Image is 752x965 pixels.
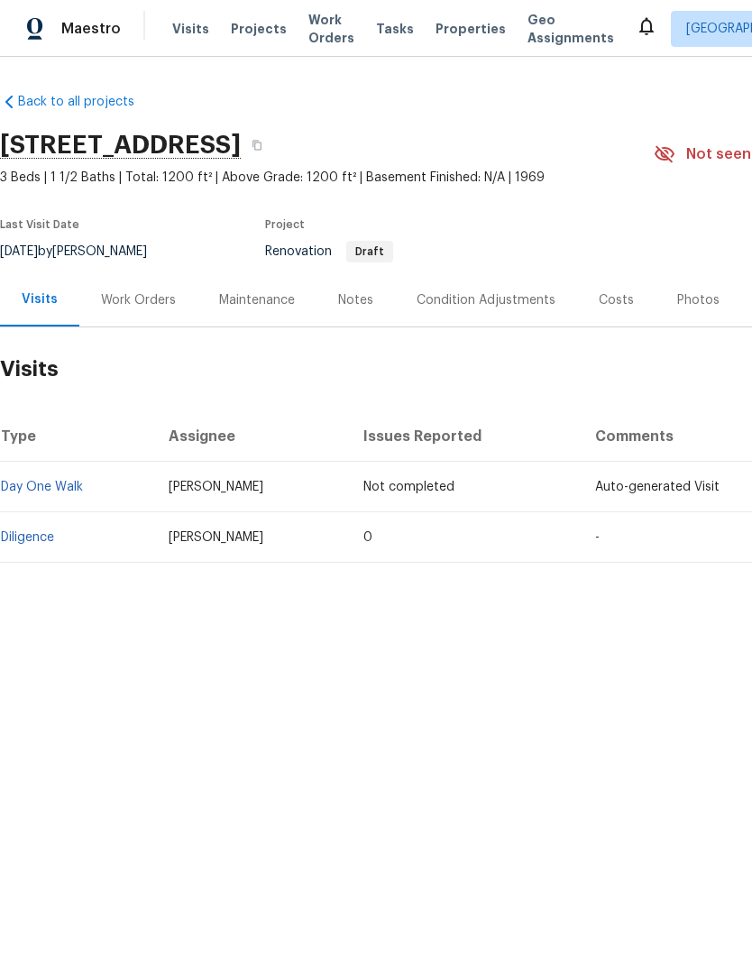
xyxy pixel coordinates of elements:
[349,411,581,462] th: Issues Reported
[241,129,273,161] button: Copy Address
[172,20,209,38] span: Visits
[101,291,176,309] div: Work Orders
[677,291,720,309] div: Photos
[417,291,555,309] div: Condition Adjustments
[231,20,287,38] span: Projects
[1,531,54,544] a: Diligence
[595,531,600,544] span: -
[599,291,634,309] div: Costs
[154,411,349,462] th: Assignee
[265,219,305,230] span: Project
[363,531,372,544] span: 0
[363,481,454,493] span: Not completed
[527,11,614,47] span: Geo Assignments
[1,481,83,493] a: Day One Walk
[376,23,414,35] span: Tasks
[169,481,263,493] span: [PERSON_NAME]
[265,245,393,258] span: Renovation
[338,291,373,309] div: Notes
[22,290,58,308] div: Visits
[61,20,121,38] span: Maestro
[595,481,720,493] span: Auto-generated Visit
[308,11,354,47] span: Work Orders
[219,291,295,309] div: Maintenance
[436,20,506,38] span: Properties
[169,531,263,544] span: [PERSON_NAME]
[348,246,391,257] span: Draft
